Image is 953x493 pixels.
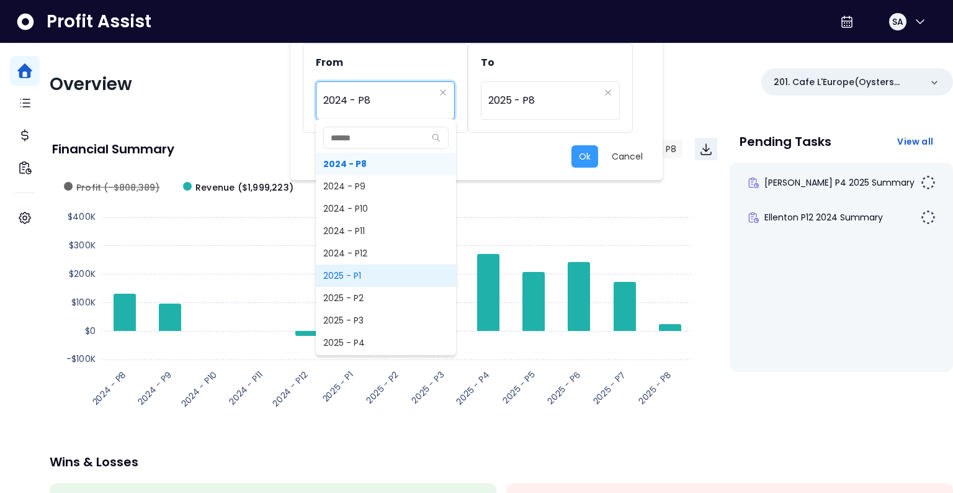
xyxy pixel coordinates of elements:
button: Cancel [604,145,650,168]
span: 2024 - P8 [316,153,456,175]
button: Clear [604,86,612,99]
span: To [481,55,494,70]
span: 2024 - P10 [316,197,456,220]
button: Ok [571,145,598,168]
span: 2024 - P11 [316,220,456,242]
svg: close [439,89,447,96]
svg: close [604,89,612,96]
span: 2025 - P4 [316,332,456,354]
span: 2025 - P1 [316,265,456,287]
span: Profit Assist [47,11,151,33]
span: From [316,55,343,70]
svg: search [432,133,441,142]
span: 2024 - P9 [316,175,456,197]
button: Clear [439,86,447,99]
span: 2025 - P8 [488,86,599,115]
span: SA [892,16,903,28]
span: 2024 - P8 [323,86,434,115]
span: 2024 - P12 [316,242,456,265]
span: 2025 - P3 [316,309,456,332]
span: 2025 - P2 [316,287,456,309]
